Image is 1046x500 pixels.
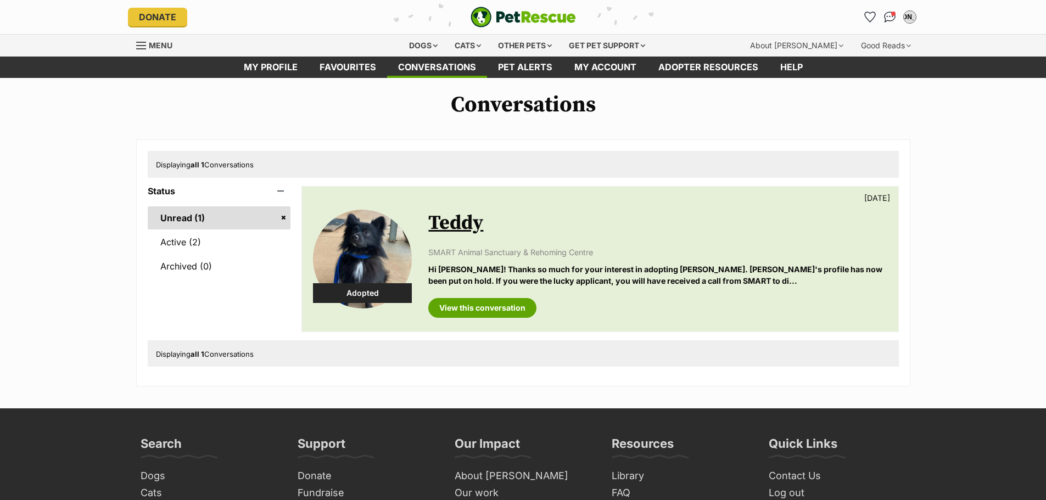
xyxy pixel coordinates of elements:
[191,350,204,358] strong: all 1
[428,246,887,258] p: SMART Animal Sanctuary & Rehoming Centre
[387,57,487,78] a: conversations
[742,35,851,57] div: About [PERSON_NAME]
[149,41,172,50] span: Menu
[148,255,291,278] a: Archived (0)
[148,206,291,229] a: Unread (1)
[428,298,536,318] a: View this conversation
[862,8,879,26] a: Favourites
[904,12,915,23] div: [PERSON_NAME]
[156,350,254,358] span: Displaying Conversations
[490,35,560,57] div: Other pets
[136,35,180,54] a: Menu
[148,231,291,254] a: Active (2)
[293,468,439,485] a: Donate
[141,436,182,458] h3: Search
[612,436,674,458] h3: Resources
[471,7,576,27] img: logo-e224e6f780fb5917bec1dbf3a21bbac754714ae5b6737aabdf751b685950b380.svg
[769,436,837,458] h3: Quick Links
[428,263,887,287] p: Hi [PERSON_NAME]! Thanks so much for your interest in adopting [PERSON_NAME]. [PERSON_NAME]'s pro...
[447,35,489,57] div: Cats
[561,35,653,57] div: Get pet support
[148,186,291,196] header: Status
[298,436,345,458] h3: Support
[607,468,753,485] a: Library
[864,192,890,204] p: [DATE]
[313,283,412,303] div: Adopted
[853,35,919,57] div: Good Reads
[647,57,769,78] a: Adopter resources
[764,468,910,485] a: Contact Us
[309,57,387,78] a: Favourites
[769,57,814,78] a: Help
[862,8,919,26] ul: Account quick links
[136,468,282,485] a: Dogs
[450,468,596,485] a: About [PERSON_NAME]
[471,7,576,27] a: PetRescue
[455,436,520,458] h3: Our Impact
[563,57,647,78] a: My account
[428,211,483,235] a: Teddy
[128,8,187,26] a: Donate
[881,8,899,26] a: Conversations
[901,8,919,26] button: My account
[233,57,309,78] a: My profile
[401,35,445,57] div: Dogs
[884,12,896,23] img: chat-41dd97257d64d25036548639549fe6c8038ab92f7586957e7f3b1b290dea8141.svg
[156,160,254,169] span: Displaying Conversations
[487,57,563,78] a: Pet alerts
[191,160,204,169] strong: all 1
[313,210,412,308] img: Teddy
